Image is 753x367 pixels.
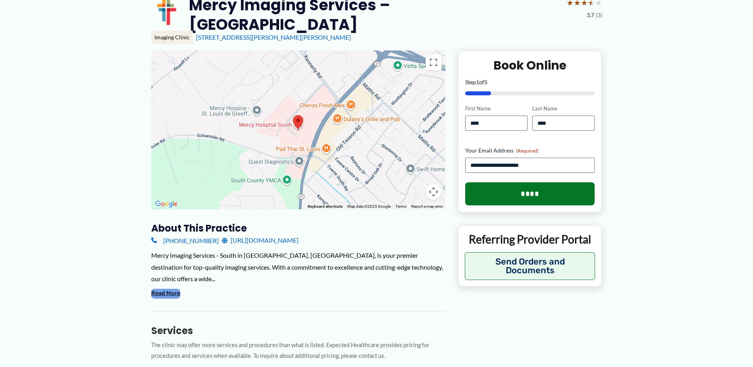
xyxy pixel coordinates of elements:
[151,222,445,234] h3: About this practice
[153,199,179,209] a: Open this area in Google Maps (opens a new window)
[151,234,219,246] a: [PHONE_NUMBER]
[151,249,445,285] div: Mercy Imaging Services - South in [GEOGRAPHIC_DATA], [GEOGRAPHIC_DATA], is your premier destinati...
[596,10,602,20] span: (3)
[151,340,445,361] p: The clinic may offer more services and procedures than what is listed. Expected Healthcare provid...
[465,105,528,112] label: First Name
[587,10,594,20] span: 3.7
[465,79,595,85] p: Step of
[153,199,179,209] img: Google
[395,204,406,209] a: Terms (opens in new tab)
[532,105,595,112] label: Last Name
[151,31,193,44] div: Imaging Clinic
[426,184,441,200] button: Map camera controls
[308,204,343,209] button: Keyboard shortcuts
[465,147,595,155] label: Your Email Address
[196,33,351,41] a: [STREET_ADDRESS][PERSON_NAME][PERSON_NAME]
[465,232,595,246] p: Referring Provider Portal
[476,79,479,85] span: 1
[347,204,391,209] span: Map data ©2025 Google
[465,252,595,280] button: Send Orders and Documents
[151,289,180,298] button: Read More
[484,79,487,85] span: 5
[426,54,441,70] button: Toggle fullscreen view
[411,204,443,209] a: Report a map error
[465,58,595,73] h2: Book Online
[516,148,539,154] span: (Required)
[222,234,299,246] a: [URL][DOMAIN_NAME]
[151,325,445,337] h3: Services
